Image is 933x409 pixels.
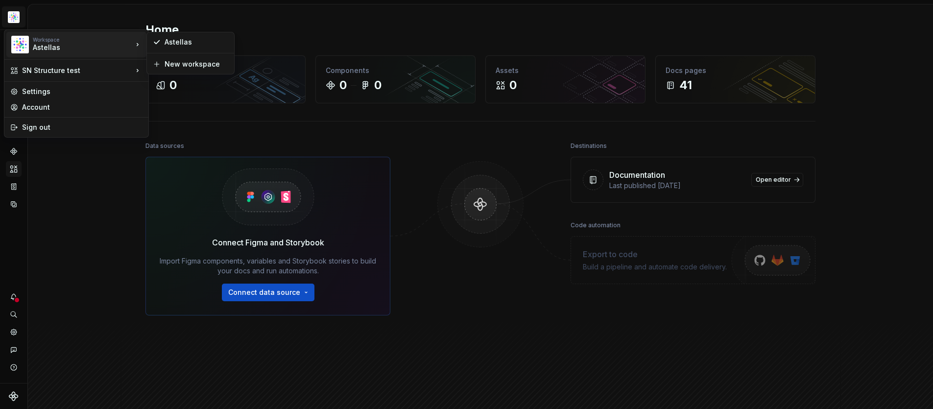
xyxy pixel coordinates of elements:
[33,37,133,43] div: Workspace
[22,102,143,112] div: Account
[165,59,228,69] div: New workspace
[22,66,133,75] div: SN Structure test
[33,43,116,52] div: Astellas
[22,122,143,132] div: Sign out
[11,36,29,53] img: b2369ad3-f38c-46c1-b2a2-f2452fdbdcd2.png
[22,87,143,96] div: Settings
[165,37,228,47] div: Astellas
